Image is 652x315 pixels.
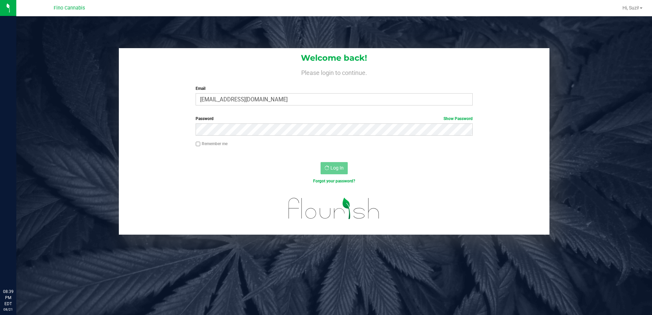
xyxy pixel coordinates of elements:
[196,85,472,92] label: Email
[280,191,388,226] img: flourish_logo.svg
[313,179,355,183] a: Forgot your password?
[119,68,549,76] h4: Please login to continue.
[622,5,639,11] span: Hi, Suzi!
[196,141,228,147] label: Remember me
[3,289,13,307] p: 08:39 PM EDT
[3,307,13,312] p: 08/21
[119,54,549,62] h1: Welcome back!
[330,165,344,171] span: Log In
[321,162,348,174] button: Log In
[443,116,473,121] a: Show Password
[196,142,200,146] input: Remember me
[54,5,85,11] span: Fino Cannabis
[196,116,214,121] span: Password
